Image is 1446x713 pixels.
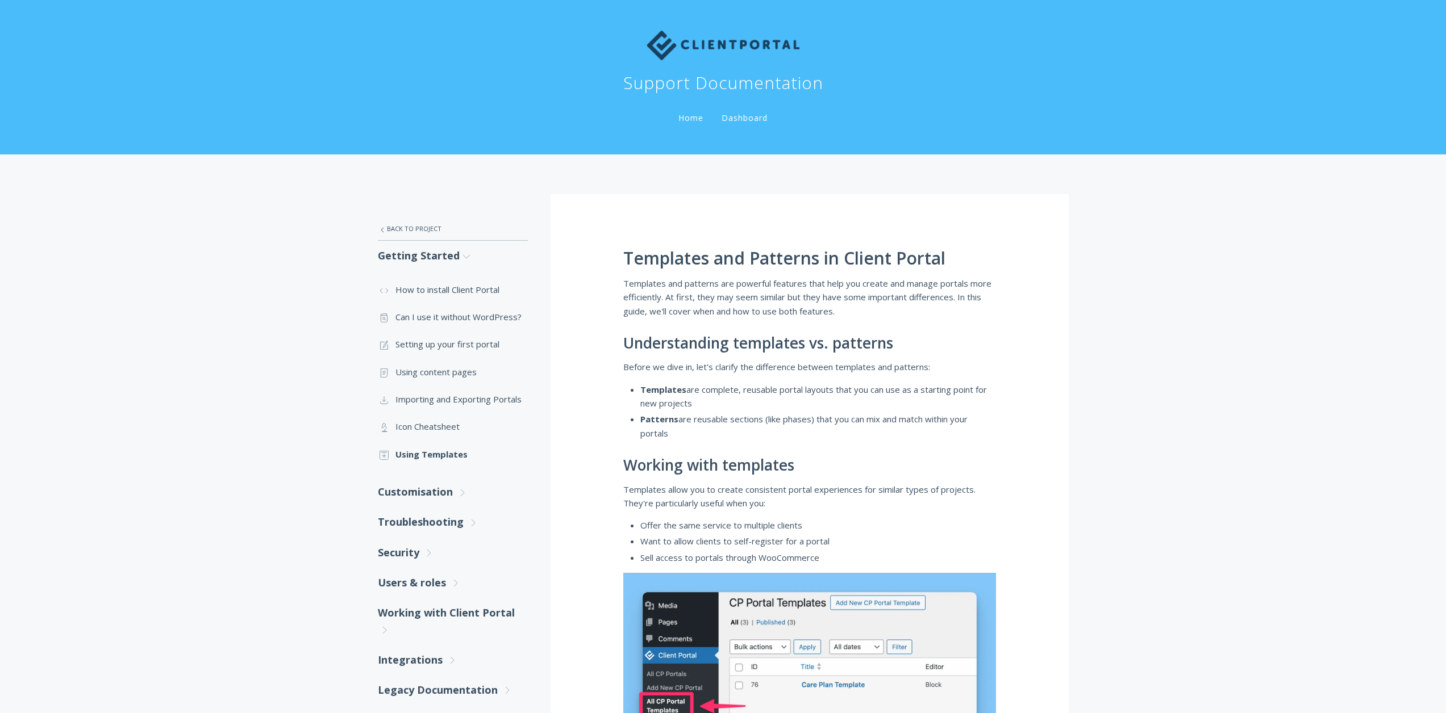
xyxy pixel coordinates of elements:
[378,598,528,645] a: Working with Client Portal
[719,112,770,123] a: Dashboard
[378,385,528,413] a: Importing and Exporting Portals
[640,383,996,410] li: are complete, reusable portal layouts that you can use as a starting point for new projects
[623,335,996,352] h2: Understanding templates vs. patterns
[378,441,528,468] a: Using Templates
[378,477,528,507] a: Customisation
[378,413,528,440] a: Icon Cheatsheet
[640,534,996,548] li: Want to allow clients to self-register for a portal
[378,568,528,598] a: Users & roles
[378,507,528,537] a: Troubleshooting
[378,675,528,705] a: Legacy Documentation
[640,413,678,425] strong: Patterns
[640,551,996,564] li: Sell access to portals through WooCommerce
[623,276,996,318] p: Templates and patterns are powerful features that help you create and manage portals more efficie...
[640,384,686,395] strong: Templates
[378,241,528,271] a: Getting Started
[623,360,996,374] p: Before we dive in, let's clarify the difference between templates and patterns:
[640,412,996,440] li: are reusable sections (like phases) that you can mix and match within your portals
[378,217,528,241] a: Back to Project
[623,483,996,510] p: Templates allow you to create consistent portal experiences for similar types of projects. They'r...
[378,276,528,303] a: How to install Client Portal
[623,72,823,94] h1: Support Documentation
[378,538,528,568] a: Security
[378,303,528,330] a: Can I use it without WordPress?
[378,645,528,675] a: Integrations
[640,518,996,532] li: Offer the same service to multiple clients
[378,330,528,358] a: Setting up your first portal
[623,249,996,268] h1: Templates and Patterns in Client Portal
[676,112,706,123] a: Home
[378,358,528,385] a: Using content pages
[623,457,996,474] h2: Working with templates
